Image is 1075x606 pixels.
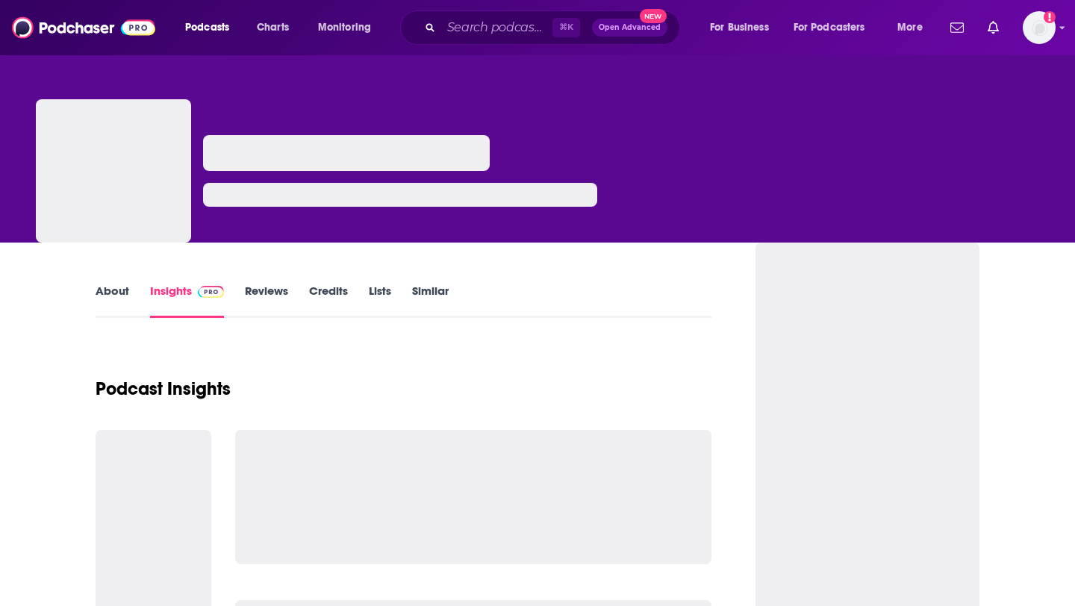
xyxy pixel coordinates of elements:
[1023,11,1056,44] span: Logged in as elliesachs09
[1023,11,1056,44] button: Show profile menu
[944,15,970,40] a: Show notifications dropdown
[247,16,298,40] a: Charts
[318,17,371,38] span: Monitoring
[245,284,288,318] a: Reviews
[552,18,580,37] span: ⌘ K
[185,17,229,38] span: Podcasts
[175,16,249,40] button: open menu
[599,24,661,31] span: Open Advanced
[897,17,923,38] span: More
[441,16,552,40] input: Search podcasts, credits, & more...
[887,16,941,40] button: open menu
[308,16,390,40] button: open menu
[198,286,224,298] img: Podchaser Pro
[640,9,667,23] span: New
[784,16,887,40] button: open menu
[710,17,769,38] span: For Business
[96,378,231,400] h1: Podcast Insights
[96,284,129,318] a: About
[12,13,155,42] img: Podchaser - Follow, Share and Rate Podcasts
[150,284,224,318] a: InsightsPodchaser Pro
[699,16,788,40] button: open menu
[1044,11,1056,23] svg: Add a profile image
[257,17,289,38] span: Charts
[982,15,1005,40] a: Show notifications dropdown
[412,284,449,318] a: Similar
[1023,11,1056,44] img: User Profile
[592,19,667,37] button: Open AdvancedNew
[369,284,391,318] a: Lists
[309,284,348,318] a: Credits
[414,10,694,45] div: Search podcasts, credits, & more...
[794,17,865,38] span: For Podcasters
